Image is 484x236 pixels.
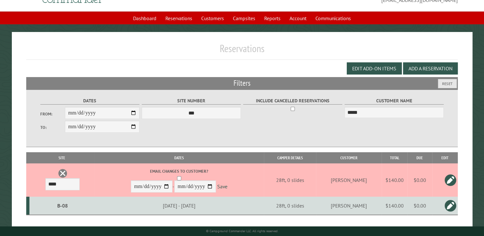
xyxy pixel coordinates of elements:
[26,77,458,89] h2: Filters
[95,202,263,209] div: [DATE] - [DATE]
[432,152,458,163] th: Edit
[264,152,316,163] th: Camper Details
[347,62,402,75] button: Edit Add-on Items
[286,12,310,24] a: Account
[382,197,407,215] td: $140.00
[162,12,196,24] a: Reservations
[32,202,93,209] div: B-08
[264,197,316,215] td: 28ft, 0 slides
[26,42,458,60] h1: Reservations
[312,12,355,24] a: Communications
[40,97,140,105] label: Dates
[40,111,65,117] label: From:
[206,229,278,233] small: © Campground Commander LLC. All rights reserved.
[129,12,160,24] a: Dashboard
[316,197,382,215] td: [PERSON_NAME]
[407,197,432,215] td: $0.00
[264,163,316,197] td: 28ft, 0 slides
[403,62,458,75] button: Add a Reservation
[438,79,457,88] button: Reset
[243,97,343,105] label: Include Cancelled Reservations
[382,152,407,163] th: Total
[94,152,264,163] th: Dates
[407,163,432,197] td: $0.00
[382,163,407,197] td: $140.00
[407,152,432,163] th: Due
[142,97,241,105] label: Site Number
[260,12,284,24] a: Reports
[316,152,382,163] th: Customer
[29,152,94,163] th: Site
[316,163,382,197] td: [PERSON_NAME]
[217,184,227,190] a: Save
[40,124,65,130] label: To:
[95,168,263,194] div: -
[345,97,444,105] label: Customer Name
[58,169,67,178] a: Delete this reservation
[229,12,259,24] a: Campsites
[197,12,228,24] a: Customers
[95,168,263,174] label: Email changes to customer?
